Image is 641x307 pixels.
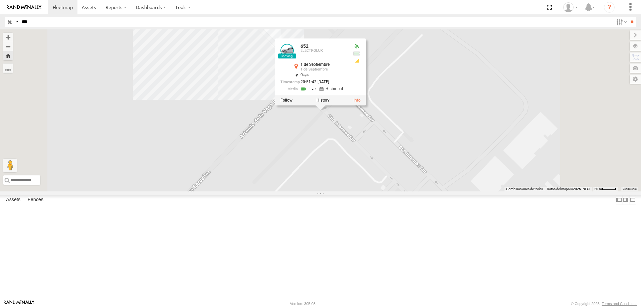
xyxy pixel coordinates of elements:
[280,44,294,57] a: View Asset Details
[3,159,17,172] button: Arrastra el hombrecito naranja al mapa para abrir Street View
[604,2,615,13] i: ?
[316,98,330,103] label: View Asset History
[353,44,361,49] div: Valid GPS Fix
[602,302,637,306] a: Terms and Conditions
[3,51,13,60] button: Zoom Home
[592,187,618,191] button: Escala del mapa: 20 m por 39 píxeles
[4,300,34,307] a: Visit our Website
[300,62,347,67] div: 1 de Septiembre
[594,187,602,191] span: 20 m
[24,195,47,204] label: Fences
[319,86,345,92] a: View Historical Media Streams
[7,5,41,10] img: rand-logo.svg
[300,43,308,49] a: 652
[280,80,347,84] div: Date/time of location update
[3,33,13,42] button: Zoom in
[614,17,628,27] label: Search Filter Options
[630,74,641,84] label: Map Settings
[300,49,347,53] div: ELECTROLUX
[629,195,636,205] label: Hide Summary Table
[280,98,292,103] label: Realtime tracking of Asset
[300,72,309,77] span: 0
[622,195,629,205] label: Dock Summary Table to the Right
[354,98,361,103] a: View Asset Details
[547,187,590,191] span: Datos del mapa ©2025 INEGI
[290,302,315,306] div: Version: 305.03
[353,58,361,63] div: GSM Signal = 3
[571,302,637,306] div: © Copyright 2025 -
[616,195,622,205] label: Dock Summary Table to the Left
[561,2,580,12] div: MANUEL HERNANDEZ
[300,86,317,92] a: View Live Media Streams
[623,188,637,190] a: Condiciones
[3,195,24,204] label: Assets
[506,187,543,191] button: Combinaciones de teclas
[3,63,13,73] label: Measure
[14,17,19,27] label: Search Query
[3,42,13,51] button: Zoom out
[300,67,347,71] div: 1 de Septiembre
[353,51,361,56] div: No voltage information received from this device.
